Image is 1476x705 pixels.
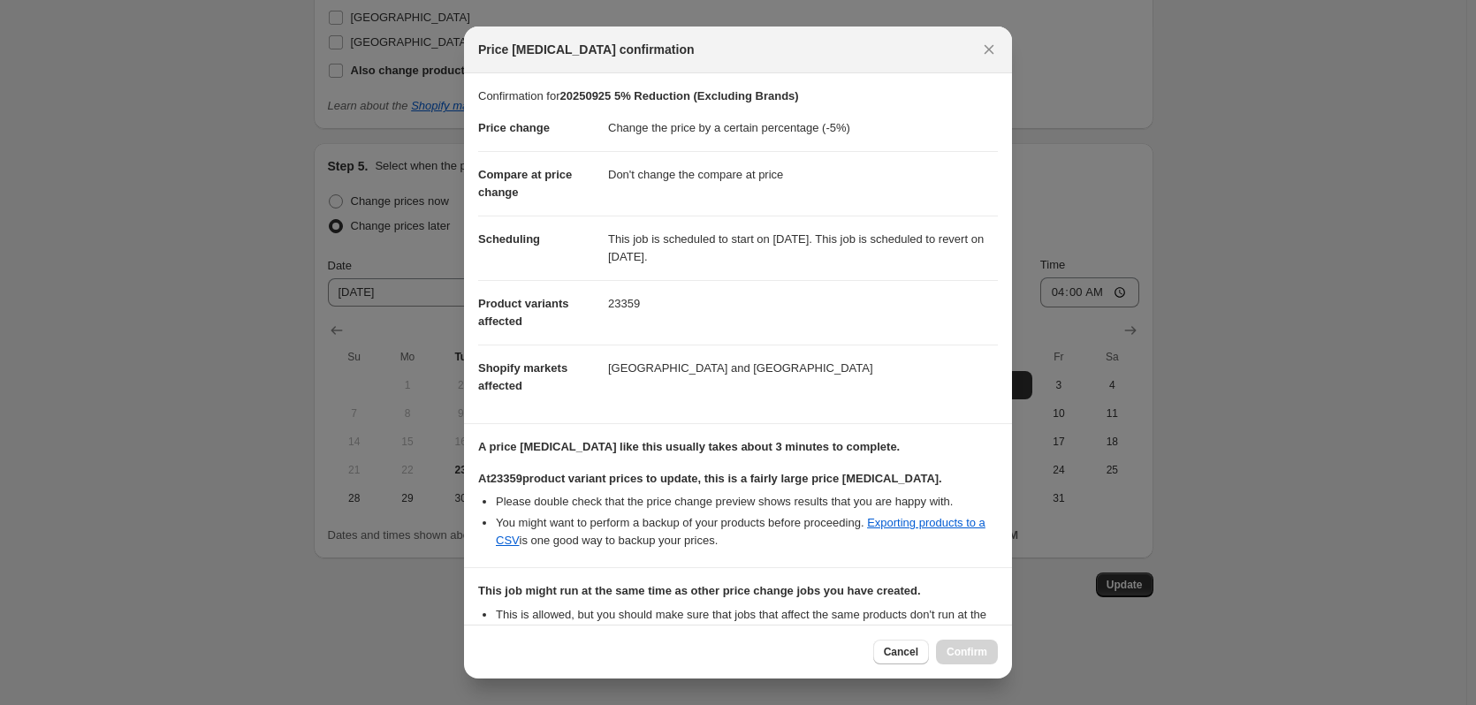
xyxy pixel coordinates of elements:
button: Cancel [873,640,929,664]
span: Price [MEDICAL_DATA] confirmation [478,41,695,58]
dd: This job is scheduled to start on [DATE]. This job is scheduled to revert on [DATE]. [608,216,998,280]
dd: 23359 [608,280,998,327]
a: Exporting products to a CSV [496,516,985,547]
b: This job might run at the same time as other price change jobs you have created. [478,584,921,597]
dd: Change the price by a certain percentage (-5%) [608,105,998,151]
dd: Don't change the compare at price [608,151,998,198]
li: You might want to perform a backup of your products before proceeding. is one good way to backup ... [496,514,998,550]
span: Cancel [884,645,918,659]
span: Shopify markets affected [478,361,567,392]
span: Compare at price change [478,168,572,199]
p: Confirmation for [478,87,998,105]
span: Price change [478,121,550,134]
b: A price [MEDICAL_DATA] like this usually takes about 3 minutes to complete. [478,440,900,453]
li: This is allowed, but you should make sure that jobs that affect the same products don ' t run at ... [496,606,998,641]
b: At 23359 product variant prices to update, this is a fairly large price [MEDICAL_DATA]. [478,472,942,485]
li: Please double check that the price change preview shows results that you are happy with. [496,493,998,511]
dd: [GEOGRAPHIC_DATA] and [GEOGRAPHIC_DATA] [608,345,998,391]
span: Scheduling [478,232,540,246]
b: 20250925 5% Reduction (Excluding Brands) [559,89,798,102]
button: Close [977,37,1001,62]
span: Product variants affected [478,297,569,328]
